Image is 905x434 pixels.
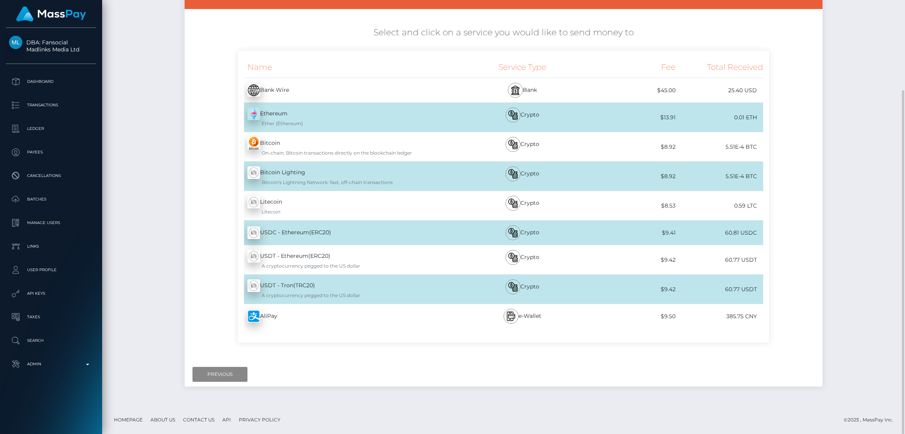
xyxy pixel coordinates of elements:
div: USDT - Tron(TRC20) [238,275,457,304]
img: wMhJQYtZFAryAAAAABJRU5ErkJggg== [247,196,260,208]
div: 60.77 USDT [676,251,763,269]
div: Service Type [457,57,588,78]
p: Cancellations [9,170,93,182]
div: $13.91 [588,109,676,126]
a: Transactions [6,95,96,115]
p: Admin [9,358,93,370]
div: Litecoin [247,208,457,215]
div: USDC - Ethereum(ERC20) [238,222,457,244]
img: bitcoin.svg [508,199,518,208]
a: Cancellations [6,166,96,186]
div: Ether (Ethereum) [247,120,457,127]
div: Crypto [457,191,588,220]
div: 0.59 LTC [676,197,763,215]
div: e-Wallet [457,304,588,328]
a: Privacy Policy [236,414,284,426]
img: bitcoin.svg [508,282,518,292]
div: $9.42 [588,251,676,269]
div: Bitcoin's Lightning Network: fast, off-chain transactions [247,179,457,186]
p: Batches [9,193,93,205]
img: wMhJQYtZFAryAAAAABJRU5ErkJggg== [247,166,260,179]
div: Crypto [457,245,588,274]
p: Taxes [9,311,93,323]
div: On-chain: Bitcoin transactions directly on the blockchain ledger [247,150,457,157]
div: © 2025 , MassPay Inc. [844,416,899,424]
div: Name [238,57,457,78]
img: Madlinks Media Ltd [9,36,22,49]
span: DBA: Fansocial Madlinks Media Ltd [6,39,96,53]
a: Dashboard [6,72,96,91]
a: Ledger [6,119,96,139]
div: $8.53 [588,197,676,215]
p: Payees [9,146,93,158]
div: Bank Wire [238,79,457,101]
a: User Profile [6,260,96,280]
img: bitcoin.svg [508,169,518,179]
div: Crypto [457,103,588,132]
img: wMhJQYtZFAryAAAAABJRU5ErkJggg== [247,250,260,263]
input: Previous [192,367,247,382]
h5: Select and click on a service you would like to send money to [191,27,816,39]
a: Contact Us [180,414,218,426]
div: 5.51E-4 BTC [676,168,763,185]
div: 60.81 USDC [676,224,763,242]
div: Crypto [457,162,588,191]
p: Links [9,241,93,252]
p: Transactions [9,99,93,111]
img: wMhJQYtZFAryAAAAABJRU5ErkJggg== [247,226,260,239]
a: Homepage [111,414,146,426]
a: Search [6,331,96,350]
img: mobile-wallet.svg [506,312,516,321]
p: Search [9,335,93,346]
a: Payees [6,142,96,162]
img: z+HV+S+XklAdAAAAABJRU5ErkJggg== [247,108,260,120]
div: 5.51E-4 BTC [676,138,763,156]
div: $9.42 [588,281,676,298]
img: Utd6OkpaEdNWZCB1Yo3DilkAAAAAAAAAA= [247,310,260,323]
p: Manage Users [9,217,93,229]
div: Crypto [457,132,588,161]
img: bitcoin.svg [508,228,518,237]
div: 25.40 USD [676,82,763,99]
div: Crypto [457,275,588,304]
div: A cryptocurrency pegged to the US dollar [247,263,457,270]
img: bitcoin.svg [508,110,518,120]
div: AliPay [238,305,457,327]
div: Total Received [676,57,763,78]
div: 385.75 CNY [676,308,763,325]
div: $8.92 [588,138,676,156]
a: Admin [6,354,96,374]
div: Ethereum [238,103,457,132]
p: User Profile [9,264,93,276]
img: MassPay Logo [16,6,86,22]
div: Bank [457,78,588,102]
div: Litecoin [238,191,457,220]
img: E16AAAAAElFTkSuQmCC [247,84,260,97]
p: Ledger [9,123,93,135]
a: Manage Users [6,213,96,233]
div: 0.01 ETH [676,109,763,126]
div: $9.50 [588,308,676,325]
div: 60.77 USDT [676,281,763,298]
img: bitcoin.svg [508,140,518,149]
p: Dashboard [9,76,93,88]
div: USDT - Ethereum(ERC20) [238,245,457,274]
p: API Keys [9,288,93,299]
a: Links [6,237,96,256]
img: zxlM9hkiQ1iKKYMjuOruv9zc3NfAFPM+lQmnX+Hwj+0b3s+QqDAAAAAElFTkSuQmCC [247,137,260,150]
div: Crypto [457,221,588,245]
div: Fee [588,57,676,78]
a: API [219,414,234,426]
img: bitcoin.svg [508,253,518,262]
a: About Us [147,414,178,426]
img: wMhJQYtZFAryAAAAABJRU5ErkJggg== [247,279,260,292]
div: $9.41 [588,224,676,242]
img: bank.svg [511,86,520,95]
a: Taxes [6,307,96,327]
div: $8.92 [588,168,676,185]
a: API Keys [6,284,96,303]
div: $45.00 [588,82,676,99]
div: Bitcoin Lighting [238,162,457,191]
div: Bitcoin [238,132,457,161]
a: Batches [6,190,96,209]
